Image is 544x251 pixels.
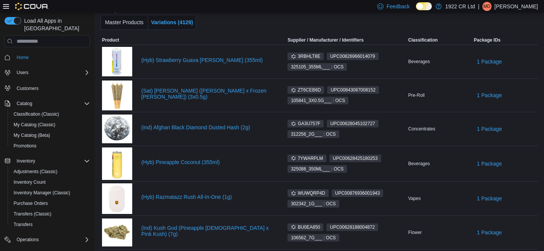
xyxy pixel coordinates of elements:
[2,52,93,63] button: Home
[14,83,90,93] span: Customers
[141,88,274,100] a: (Sat) [PERSON_NAME] ([PERSON_NAME] x Frozen [PERSON_NAME]) (3x0.5g)
[14,143,37,149] span: Promotions
[482,2,491,11] div: Mike Dunn
[11,178,49,187] a: Inventory Count
[8,177,93,187] button: Inventory Count
[327,53,379,60] span: UPC00826966014079
[8,141,93,151] button: Promotions
[102,37,119,43] span: Product
[327,86,379,94] span: UPC00843087008152
[408,37,438,43] span: Classification
[8,130,93,141] button: My Catalog (Beta)
[14,235,90,244] span: Operations
[335,190,380,197] span: UPC 00876936001943
[291,53,320,60] span: 3RBHLT8E
[477,160,502,167] span: 1 Package
[11,110,90,119] span: Classification (Classic)
[14,156,38,166] button: Inventory
[8,187,93,198] button: Inventory Manager (Classic)
[327,120,379,127] span: UPC00628045102727
[11,178,90,187] span: Inventory Count
[11,220,36,229] a: Transfers
[8,198,93,209] button: Purchase Orders
[102,147,132,180] img: (Hyb) Pineapple Coconut (355ml)
[141,57,274,63] a: (Hyb) Strawberry Guava [PERSON_NAME] (355ml)
[287,130,339,138] span: 312256_2G___ : OCS
[15,3,49,10] img: Cova
[17,101,32,107] span: Catalog
[141,159,274,165] a: (Hyb) Pineapple Coconut (355ml)
[148,15,196,30] button: Variations (4129)
[141,225,274,237] a: (Ind) Kush God (Pineapple [DEMOGRAPHIC_DATA] x Pink Kush) (7g)
[17,54,29,60] span: Home
[291,131,336,138] span: 312256_2G___ : OCS
[332,189,383,197] span: UPC00876936001943
[14,200,48,206] span: Purchase Orders
[474,225,505,240] button: 1 Package
[287,97,348,104] span: 105841_3X0.5G___ : OCS
[11,209,90,218] span: Transfers (Classic)
[333,155,378,162] span: UPC 00628425180253
[477,91,502,99] span: 1 Package
[287,120,324,127] span: GA3U757F
[17,70,28,76] span: Users
[14,169,57,175] span: Adjustments (Classic)
[407,124,473,133] div: Concentrates
[331,87,376,93] span: UPC 00843087008152
[11,120,90,129] span: My Catalog (Classic)
[330,224,375,231] span: UPC 00628188004872
[14,179,46,185] span: Inventory Count
[291,120,320,127] span: GA3U757F
[287,223,323,231] span: BU0EA850
[386,3,410,10] span: Feedback
[477,125,502,133] span: 1 Package
[11,131,90,140] span: My Catalog (Beta)
[2,67,93,78] button: Users
[407,194,473,203] div: Vapes
[416,2,432,10] input: Dark Mode
[474,191,505,206] button: 1 Package
[474,88,505,103] button: 1 Package
[407,57,473,66] div: Beverages
[11,141,90,150] span: Promotions
[14,99,90,108] span: Catalog
[17,158,35,164] span: Inventory
[8,209,93,219] button: Transfers (Classic)
[141,194,274,200] a: (Hyb) Razmatazz Rush All-In-One (1g)
[102,183,132,214] img: (Hyb) Razmatazz Rush All-In-One (1g)
[474,37,501,43] span: Package IDs
[11,209,54,218] a: Transfers (Classic)
[445,2,475,11] p: 1922 CR Ltd
[14,222,32,228] span: Transfers
[477,195,502,202] span: 1 Package
[2,156,93,166] button: Inventory
[21,17,90,32] span: Load All Apps in [GEOGRAPHIC_DATA]
[14,84,42,93] a: Customers
[17,85,39,91] span: Customers
[2,98,93,109] button: Catalog
[291,166,343,172] span: 325088_350ML___ : OCS
[287,165,347,173] span: 325088_350ML___ : OCS
[8,119,93,130] button: My Catalog (Classic)
[17,237,39,243] span: Operations
[11,199,51,208] a: Purchase Orders
[14,211,51,217] span: Transfers (Classic)
[14,156,90,166] span: Inventory
[8,166,93,177] button: Adjustments (Classic)
[14,68,90,77] span: Users
[474,54,505,69] button: 1 Package
[2,82,93,93] button: Customers
[105,19,144,25] span: Master Products
[14,99,35,108] button: Catalog
[14,190,70,196] span: Inventory Manager (Classic)
[11,220,90,229] span: Transfers
[287,155,326,162] span: 7YWARPLM
[474,156,505,171] button: 1 Package
[478,2,479,11] p: |
[2,234,93,245] button: Operations
[291,64,343,70] span: 325105_355ML___ : OCS
[330,53,375,60] span: UPC 00826966014079
[11,141,40,150] a: Promotions
[277,37,363,43] span: Supplier / Manufacturer / Identifiers
[14,53,90,62] span: Home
